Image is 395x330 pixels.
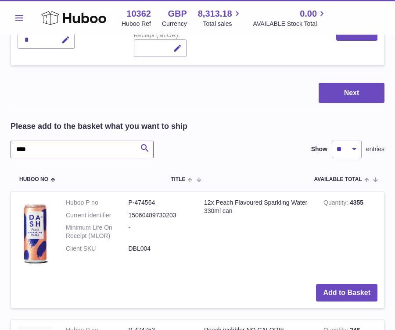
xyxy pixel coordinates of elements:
strong: 10362 [126,8,151,20]
img: 12x Peach Flavoured Sparkling Water 330ml can [18,199,53,269]
div: Huboo Ref [122,20,151,28]
dd: 15060489730203 [129,211,191,220]
dd: DBL004 [129,245,191,253]
dt: Current identifier [66,211,129,220]
a: 8,313.18 Total sales [198,8,242,28]
strong: Quantity [323,199,350,208]
span: entries [366,145,384,153]
dd: P-474564 [129,199,191,207]
dt: Client SKU [66,245,129,253]
button: Next [319,83,384,103]
h2: Please add to the basket what you want to ship [11,121,187,131]
span: Total sales [203,20,242,28]
label: Show [311,145,327,153]
span: 0.00 [300,8,317,20]
a: 0.00 AVAILABLE Stock Total [253,8,327,28]
td: 12x Peach Flavoured Sparkling Water 330ml can [197,192,317,277]
dd: - [129,224,191,240]
dt: Huboo P no [66,199,129,207]
strong: GBP [168,8,187,20]
span: Title [171,177,185,182]
span: AVAILABLE Stock Total [253,20,327,28]
dt: Minimum Life On Receipt (MLOR) [66,224,129,240]
button: Add to Basket [316,284,377,302]
span: 8,313.18 [198,8,232,20]
span: Huboo no [19,177,48,182]
span: AVAILABLE Total [314,177,362,182]
td: 4355 [317,192,384,277]
div: Currency [162,20,187,28]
